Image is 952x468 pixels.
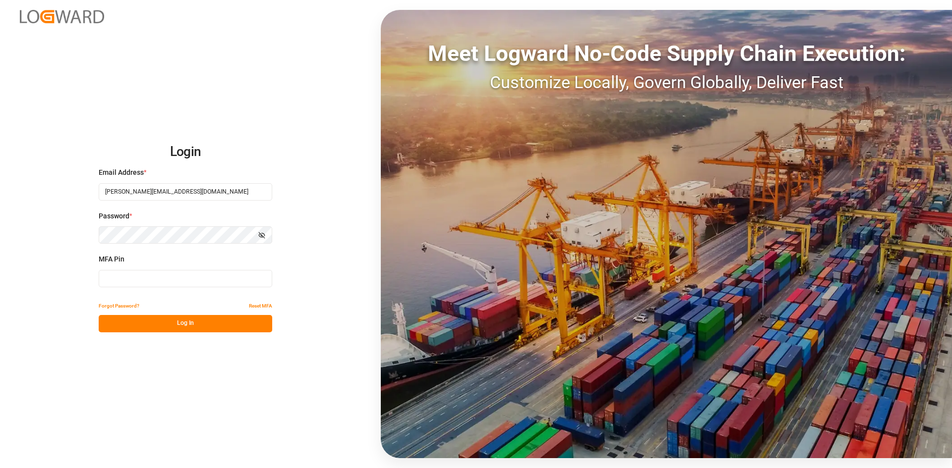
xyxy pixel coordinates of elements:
span: MFA Pin [99,254,124,264]
div: Meet Logward No-Code Supply Chain Execution: [381,37,952,70]
span: Password [99,211,129,221]
button: Reset MFA [249,298,272,315]
button: Forgot Password? [99,298,139,315]
span: Email Address [99,167,144,178]
input: Enter your email [99,183,272,201]
h2: Login [99,136,272,168]
div: Customize Locally, Govern Globally, Deliver Fast [381,70,952,95]
button: Log In [99,315,272,332]
img: Logward_new_orange.png [20,10,104,23]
